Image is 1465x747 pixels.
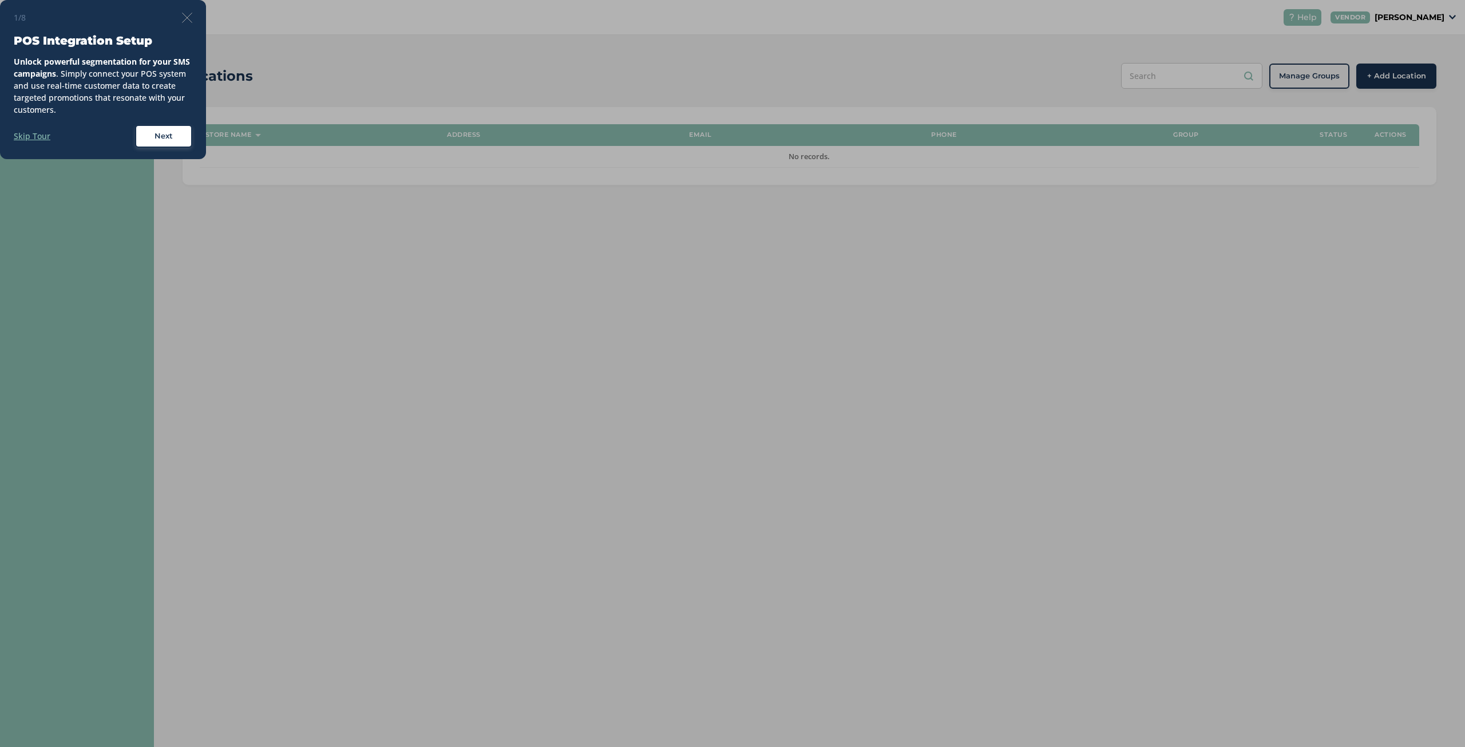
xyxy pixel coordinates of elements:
[14,130,50,142] label: Skip Tour
[135,125,192,148] button: Next
[182,13,192,23] img: icon-close-thin-accent-606ae9a3.svg
[155,131,173,142] span: Next
[14,56,192,116] div: . Simply connect your POS system and use real-time customer data to create targeted promotions th...
[1408,692,1465,747] iframe: Chat Widget
[14,56,190,79] strong: Unlock powerful segmentation for your SMS campaigns
[14,11,26,23] span: 1/8
[14,33,192,49] h3: POS Integration Setup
